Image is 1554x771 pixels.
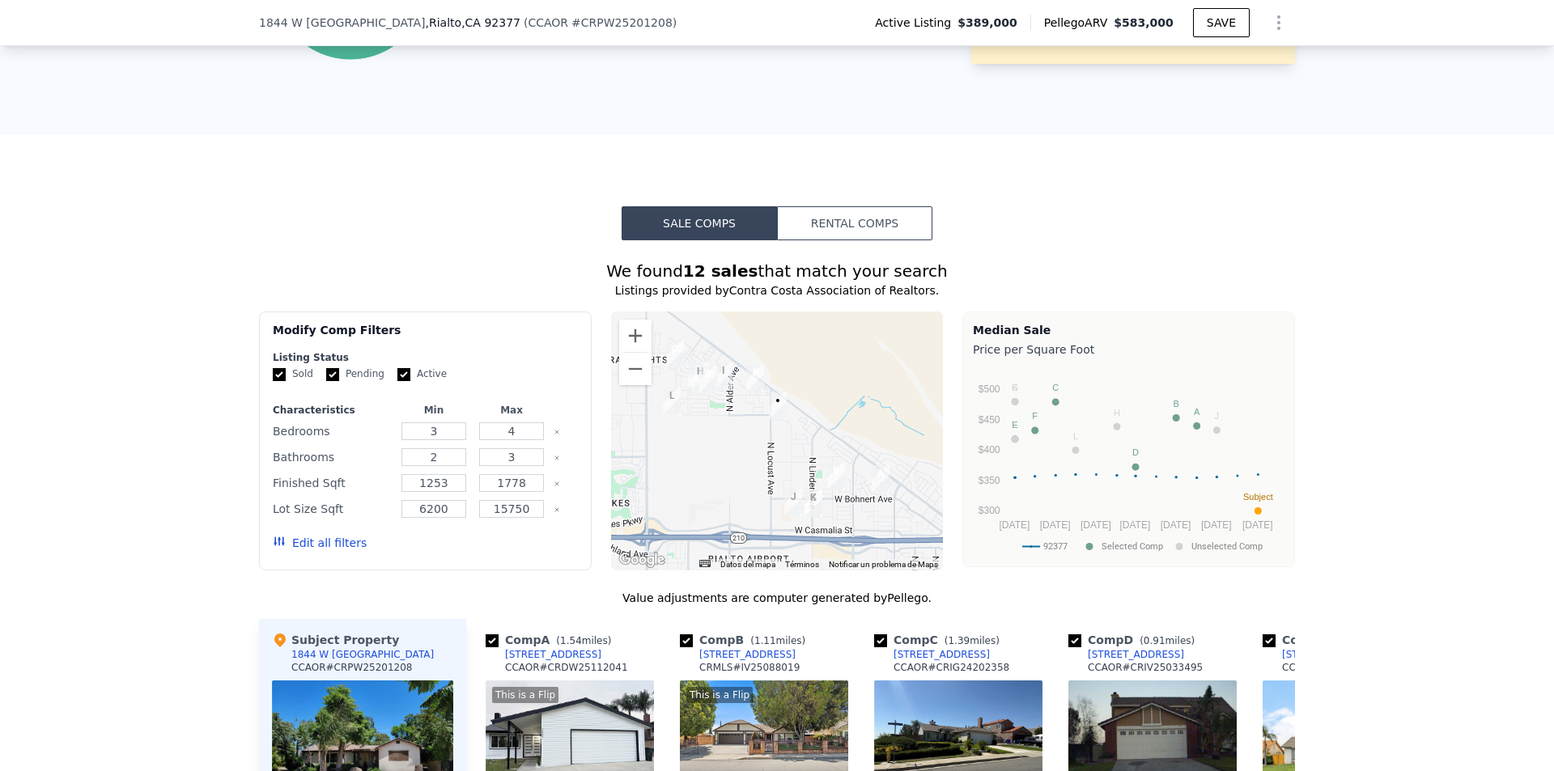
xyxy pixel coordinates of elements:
div: 2613 W Loma Vista Dr [688,362,706,389]
div: Median Sale [973,322,1284,338]
div: Lot Size Sqft [273,498,392,520]
text: K [1012,383,1018,392]
button: Show Options [1263,6,1295,39]
img: Google [615,549,669,570]
span: , CA 92377 [461,16,520,29]
div: 1844 W Coast Blvd [769,392,787,420]
text: [DATE] [1120,519,1151,531]
text: A [1194,407,1200,417]
text: [DATE] [1242,519,1273,531]
text: [DATE] [1201,519,1232,531]
div: Comp C [874,632,1006,648]
div: Characteristics [273,404,392,417]
div: 2465 N Idyllwild Ave [872,465,890,493]
text: I [1013,420,1016,430]
input: Active [397,368,410,381]
button: Sale Comps [622,206,777,240]
div: Value adjustments are computer generated by Pellego . [259,590,1295,606]
a: Abre esta zona en Google Maps (se abre en una nueva ventana) [615,549,669,570]
text: 92377 [1043,541,1068,552]
a: [STREET_ADDRESS] [1263,648,1378,661]
span: 1.39 [948,635,970,646]
span: ( miles) [1133,635,1201,646]
span: , Rialto [426,15,520,31]
text: B [1174,399,1179,409]
div: Modify Comp Filters [273,322,578,351]
div: 2791 Plaza Serena Dr [666,341,684,368]
input: Pending [326,368,339,381]
div: This is a Flip [686,687,753,703]
svg: A chart. [973,361,1284,563]
div: 1488 W Norwood St [805,489,822,517]
span: 1.54 [560,635,582,646]
div: Max [476,404,547,417]
button: Edit all filters [273,535,367,551]
label: Active [397,367,447,381]
span: # CRPW25201208 [571,16,673,29]
div: CCAOR # CRIG24202358 [894,661,1009,674]
div: Bedrooms [273,420,392,443]
div: CCAOR # CRDW25112041 [505,661,628,674]
div: CCAOR # CRIV25033495 [1088,661,1203,674]
span: ( miles) [744,635,812,646]
text: Subject [1243,492,1273,502]
text: $400 [979,444,1000,455]
text: J [1215,411,1220,421]
a: Notificar un problema de Maps [829,560,938,569]
div: We found that match your search [259,260,1295,282]
div: Comp D [1068,632,1201,648]
text: D [1132,447,1139,457]
span: $389,000 [957,15,1017,31]
a: Términos (se abre en una nueva pestaña) [785,560,819,569]
a: [STREET_ADDRESS] [874,648,990,661]
div: Min [398,404,469,417]
div: 2240 N Ashford Ave [784,489,802,516]
button: Clear [554,506,560,513]
button: Clear [554,455,560,461]
div: 2855 W Fairview Dr [663,388,681,415]
label: Sold [273,367,313,381]
div: This is a Flip [492,687,558,703]
text: $500 [979,383,1000,395]
a: [STREET_ADDRESS] [486,648,601,661]
text: Selected Comp [1102,541,1163,552]
button: Datos del mapa [720,559,775,570]
input: Sold [273,368,286,381]
div: [STREET_ADDRESS] [1088,648,1184,661]
text: C [1052,383,1059,392]
text: $300 [979,505,1000,516]
button: Rental Comps [777,206,932,240]
strong: 12 sales [683,261,758,281]
button: Combinaciones de teclas [699,560,711,567]
text: E [1012,420,1017,430]
button: Ampliar [619,320,652,352]
text: [DATE] [1040,519,1071,531]
a: [STREET_ADDRESS] [1068,648,1184,661]
div: 1267 Wildflower St [827,463,845,490]
a: [STREET_ADDRESS] [680,648,796,661]
text: H [1114,408,1120,417]
text: $350 [979,475,1000,486]
text: $450 [979,414,1000,426]
button: Clear [554,481,560,487]
div: Comp E [1263,632,1394,648]
span: 0.91 [1144,635,1165,646]
div: CRMLS # IV25088019 [699,661,800,674]
text: [DATE] [1000,519,1030,531]
div: Comp B [680,632,812,648]
button: SAVE [1193,8,1250,37]
span: $583,000 [1114,16,1174,29]
div: [STREET_ADDRESS] [699,648,796,661]
button: Clear [554,429,560,435]
div: [STREET_ADDRESS] [505,648,601,661]
div: Finished Sqft [273,472,392,494]
span: 1.11 [754,635,776,646]
div: ( ) [524,15,677,31]
div: CCAOR # CRPW25201208 [291,661,413,674]
div: CCAOR # CRCV24143049 [1282,661,1400,674]
text: [DATE] [1161,519,1191,531]
span: Active Listing [875,15,957,31]
div: Listing Status [273,351,578,364]
text: [DATE] [1081,519,1111,531]
div: 1844 W [GEOGRAPHIC_DATA] [291,648,434,661]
